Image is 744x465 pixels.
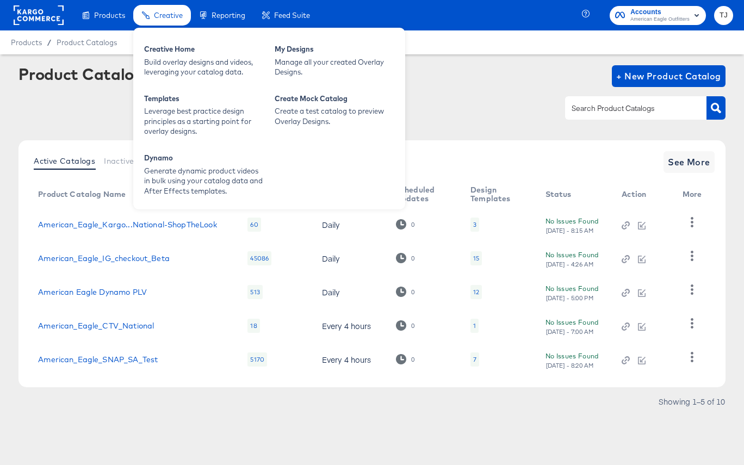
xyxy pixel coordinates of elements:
[470,251,482,265] div: 15
[34,157,95,165] span: Active Catalogs
[313,343,387,376] td: Every 4 hours
[612,65,726,87] button: + New Product Catalog
[396,320,415,331] div: 0
[674,182,715,208] th: More
[38,355,158,364] a: American_Eagle_SNAP_SA_Test
[664,151,715,173] button: See More
[473,220,476,229] div: 3
[613,182,673,208] th: Action
[470,285,482,299] div: 12
[38,288,147,296] a: American Eagle Dynamo PLV
[313,275,387,309] td: Daily
[212,11,245,20] span: Reporting
[411,288,415,296] div: 0
[313,241,387,275] td: Daily
[610,6,706,25] button: AccountsAmerican Eagle Outfitters
[396,287,415,297] div: 0
[473,288,479,296] div: 12
[630,7,690,18] span: Accounts
[411,356,415,363] div: 0
[274,11,310,20] span: Feed Suite
[411,221,415,228] div: 0
[411,322,415,330] div: 0
[11,38,42,47] span: Products
[718,9,729,22] span: TJ
[18,65,151,83] div: Product Catalogs
[154,11,183,20] span: Creative
[473,355,476,364] div: 7
[38,321,154,330] a: American_Eagle_CTV_National
[569,102,685,115] input: Search Product Catalogs
[668,154,710,170] span: See More
[470,319,479,333] div: 1
[473,321,476,330] div: 1
[658,398,726,405] div: Showing 1–5 of 10
[42,38,57,47] span: /
[104,157,172,165] span: Inactive Catalogs
[94,11,125,20] span: Products
[313,309,387,343] td: Every 4 hours
[247,218,261,232] div: 60
[57,38,117,47] a: Product Catalogs
[38,190,126,199] div: Product Catalog Name
[38,254,170,263] a: American_Eagle_IG_checkout_Beta
[247,251,271,265] div: 45086
[630,15,690,24] span: American Eagle Outfitters
[714,6,733,25] button: TJ
[247,352,267,367] div: 5170
[396,253,415,263] div: 0
[396,185,449,203] div: Scheduled Updates
[247,285,262,299] div: 513
[411,255,415,262] div: 0
[38,220,216,229] a: American_Eagle_Kargo...National-ShopTheLook
[313,208,387,241] td: Daily
[537,182,613,208] th: Status
[473,254,479,263] div: 15
[396,354,415,364] div: 0
[470,218,479,232] div: 3
[470,185,524,203] div: Design Templates
[247,319,259,333] div: 18
[396,219,415,230] div: 0
[616,69,721,84] span: + New Product Catalog
[470,352,479,367] div: 7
